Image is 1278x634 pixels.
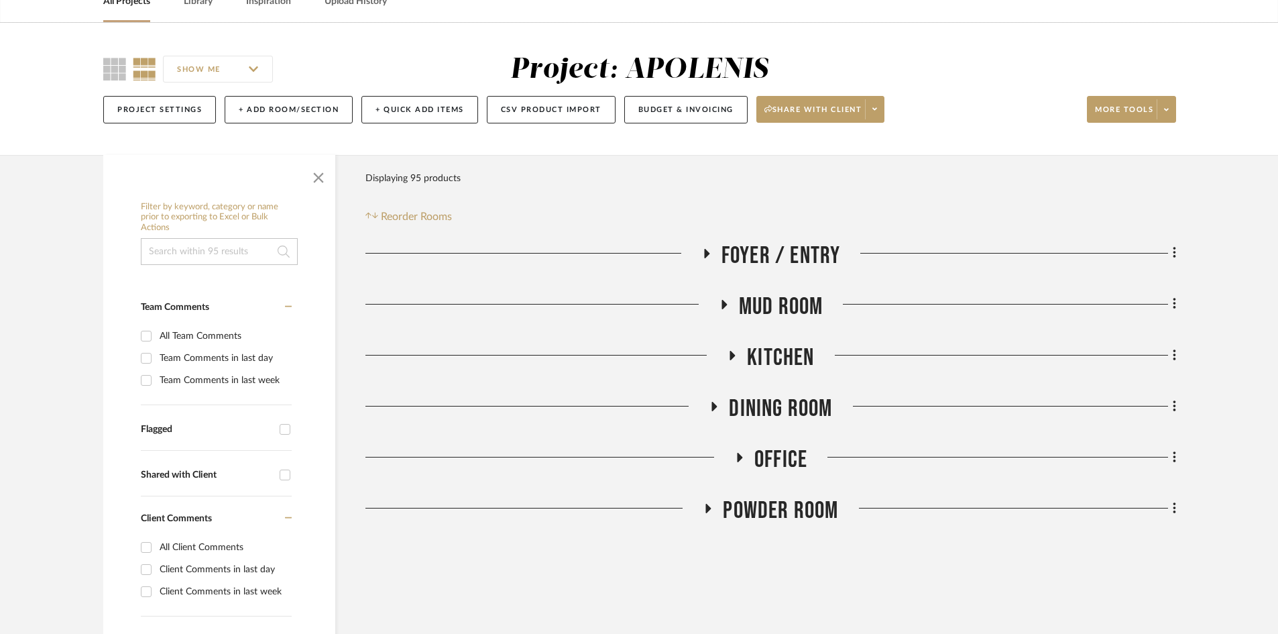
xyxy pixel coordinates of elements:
button: Share with client [756,96,885,123]
span: Mud Room [739,293,823,321]
div: Shared with Client [141,470,273,481]
div: Flagged [141,424,273,435]
span: Office [754,445,807,474]
button: Reorder Rooms [365,209,452,225]
span: Share with client [764,105,862,125]
span: Foyer / Entry [721,242,841,270]
div: Displaying 95 products [365,165,461,192]
button: + Add Room/Section [225,96,353,123]
div: Team Comments in last day [160,348,288,369]
button: CSV Product Import [487,96,616,123]
button: More tools [1087,96,1176,123]
span: Kitchen [747,344,814,372]
span: Client Comments [141,514,212,523]
div: Team Comments in last week [160,370,288,391]
span: Team Comments [141,303,209,312]
div: Project: APOLENIS [510,56,768,84]
span: Reorder Rooms [381,209,452,225]
div: Client Comments in last day [160,559,288,580]
span: Powder Room [723,496,838,525]
div: All Team Comments [160,325,288,347]
span: Dining Room [729,394,832,423]
div: Client Comments in last week [160,581,288,602]
button: + Quick Add Items [361,96,478,123]
span: More tools [1095,105,1153,125]
button: Close [305,162,332,189]
h6: Filter by keyword, category or name prior to exporting to Excel or Bulk Actions [141,202,298,233]
button: Project Settings [103,96,216,123]
button: Budget & Invoicing [624,96,748,123]
div: All Client Comments [160,537,288,558]
input: Search within 95 results [141,238,298,265]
